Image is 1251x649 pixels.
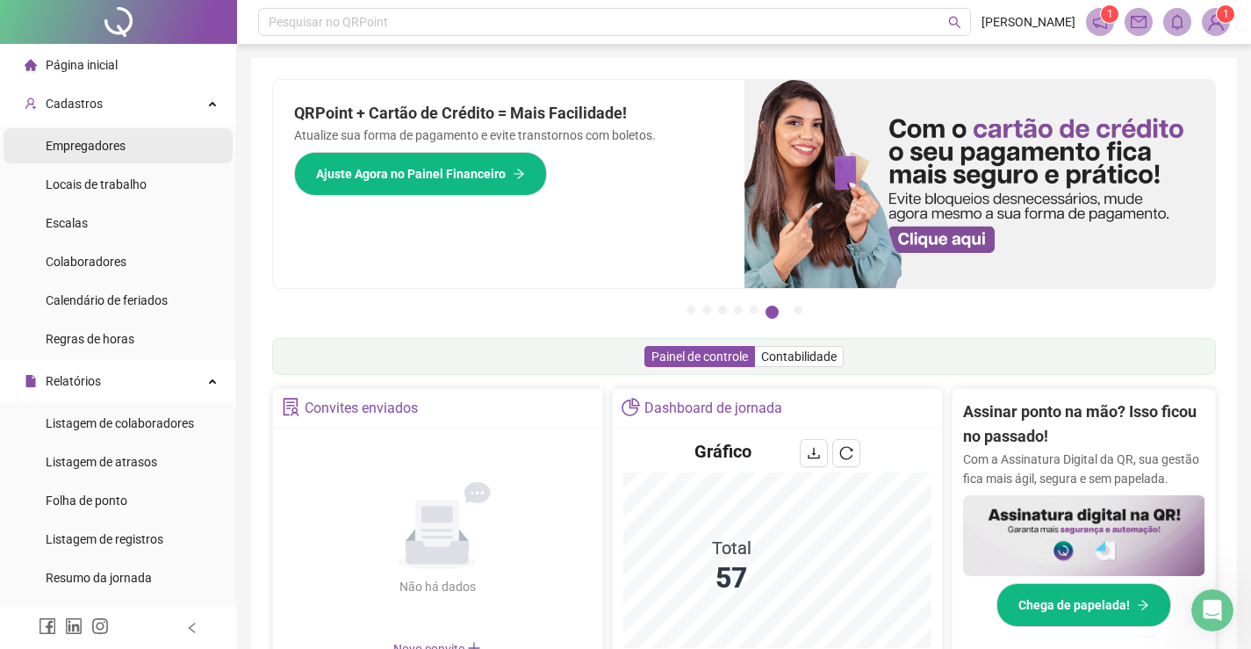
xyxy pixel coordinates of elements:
[981,12,1075,32] span: [PERSON_NAME]
[963,400,1205,450] h2: Assinar ponto na mão? Isso ficou no passado!
[91,617,109,635] span: instagram
[294,126,723,145] p: Atualize sua forma de pagamento e evite transtornos com boletos.
[25,375,37,387] span: file
[46,532,163,546] span: Listagem de registros
[1217,5,1234,23] sup: Atualize o seu contato no menu Meus Dados
[687,306,695,314] button: 1
[761,350,837,364] span: Contabilidade
[702,306,711,314] button: 2
[282,398,300,416] span: solution
[1092,14,1108,30] span: notification
[766,306,779,319] button: 6
[963,450,1205,488] p: Com a Assinatura Digital da QR, sua gestão fica mais ágil, segura e sem papelada.
[996,583,1171,627] button: Chega de papelada!
[46,177,147,191] span: Locais de trabalho
[46,97,103,111] span: Cadastros
[839,446,853,460] span: reload
[294,101,723,126] h2: QRPoint + Cartão de Crédito = Mais Facilidade!
[718,306,727,314] button: 3
[1107,8,1113,20] span: 1
[25,59,37,71] span: home
[305,393,418,423] div: Convites enviados
[46,293,168,307] span: Calendário de feriados
[25,97,37,110] span: user-add
[46,58,118,72] span: Página inicial
[807,446,821,460] span: download
[316,164,506,184] span: Ajuste Agora no Painel Financeiro
[186,622,198,634] span: left
[46,455,157,469] span: Listagem de atrasos
[46,374,101,388] span: Relatórios
[46,332,134,346] span: Regras de horas
[694,439,751,464] h4: Gráfico
[963,495,1205,576] img: banner%2F02c71560-61a6-44d4-94b9-c8ab97240462.png
[1137,599,1149,611] span: arrow-right
[1101,5,1118,23] sup: 1
[513,168,525,180] span: arrow-right
[356,577,518,596] div: Não há dados
[622,398,640,416] span: pie-chart
[1223,8,1229,20] span: 1
[46,416,194,430] span: Listagem de colaboradores
[644,393,782,423] div: Dashboard de jornada
[1131,14,1147,30] span: mail
[46,571,152,585] span: Resumo da jornada
[750,306,759,314] button: 5
[46,255,126,269] span: Colaboradores
[39,617,56,635] span: facebook
[948,16,961,29] span: search
[651,350,748,364] span: Painel de controle
[294,152,547,196] button: Ajuste Agora no Painel Financeiro
[794,306,802,314] button: 7
[46,139,126,153] span: Empregadores
[744,80,1216,288] img: banner%2F75947b42-3b94-469c-a360-407c2d3115d7.png
[734,306,743,314] button: 4
[46,494,127,508] span: Folha de ponto
[46,216,88,230] span: Escalas
[1169,14,1185,30] span: bell
[1018,595,1130,615] span: Chega de papelada!
[1191,589,1233,631] iframe: Intercom live chat
[1203,9,1229,35] img: 83888
[65,617,83,635] span: linkedin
